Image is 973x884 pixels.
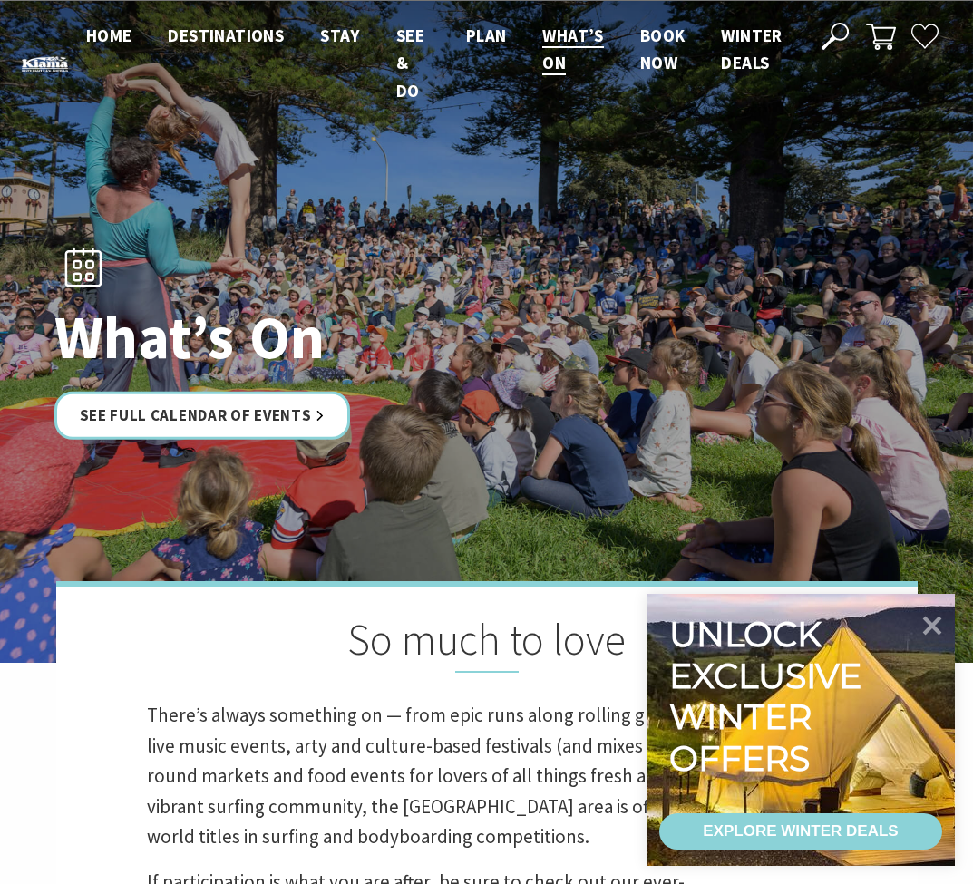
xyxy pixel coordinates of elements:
[659,813,942,850] a: EXPLORE WINTER DEALS
[86,24,132,46] span: Home
[396,24,424,102] span: See & Do
[147,614,827,673] h2: So much to love
[466,24,507,46] span: Plan
[669,614,870,779] div: Unlock exclusive winter offers
[542,24,603,73] span: What’s On
[703,813,898,850] div: EXPLORE WINTER DEALS
[721,24,782,73] span: Winter Deals
[22,56,68,72] img: Kiama Logo
[147,700,827,852] p: There’s always something on — from epic runs along rolling green hills, scores of live music even...
[68,22,801,104] nav: Main Menu
[54,392,351,440] a: See Full Calendar of Events
[640,24,686,73] span: Book now
[54,304,567,370] h1: What’s On
[168,24,284,46] span: Destinations
[320,24,360,46] span: Stay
